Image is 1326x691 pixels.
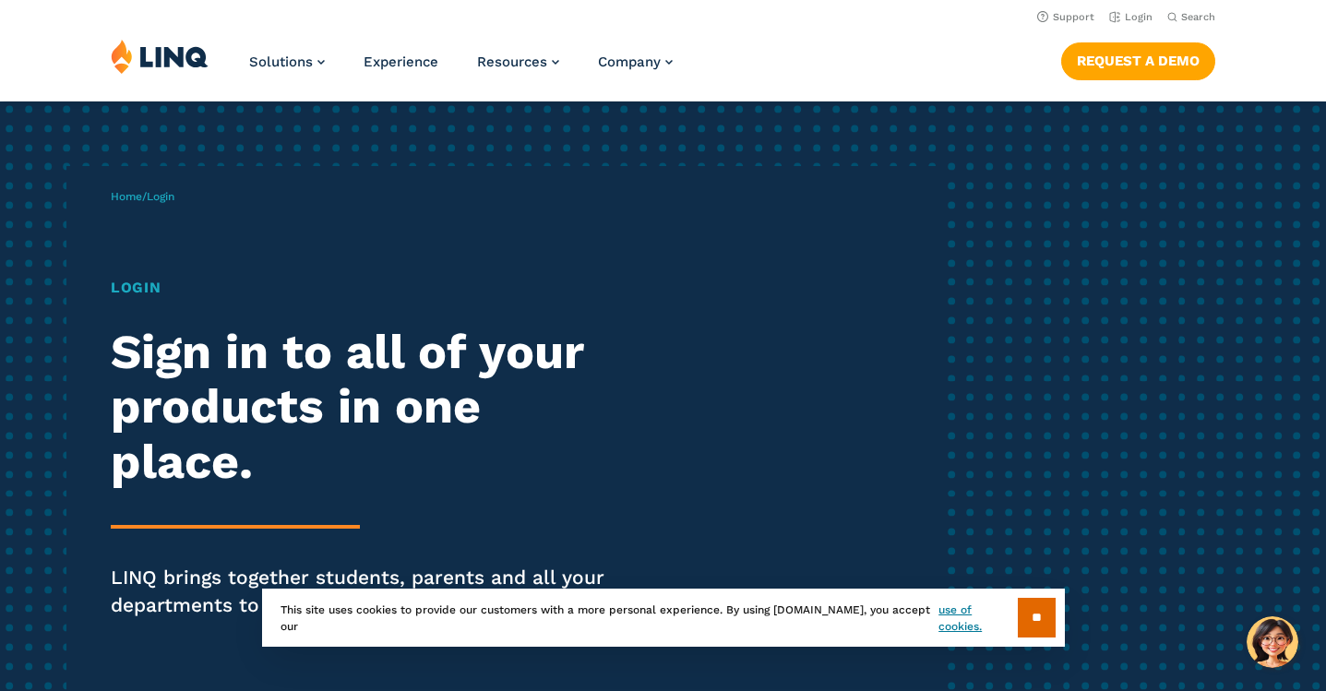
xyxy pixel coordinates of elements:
[477,54,547,70] span: Resources
[147,190,174,203] span: Login
[1167,10,1215,24] button: Open Search Bar
[1247,616,1298,668] button: Hello, have a question? Let’s chat.
[938,602,1017,635] a: use of cookies.
[111,190,174,203] span: /
[249,54,313,70] span: Solutions
[598,54,673,70] a: Company
[249,54,325,70] a: Solutions
[1037,11,1094,23] a: Support
[111,564,622,619] p: LINQ brings together students, parents and all your departments to improve efficiency and transpa...
[249,39,673,100] nav: Primary Navigation
[598,54,661,70] span: Company
[1181,11,1215,23] span: Search
[1061,42,1215,79] a: Request a Demo
[1109,11,1153,23] a: Login
[111,277,622,299] h1: Login
[111,325,622,490] h2: Sign in to all of your products in one place.
[1061,39,1215,79] nav: Button Navigation
[111,190,142,203] a: Home
[111,39,209,74] img: LINQ | K‑12 Software
[364,54,438,70] a: Experience
[262,589,1065,647] div: This site uses cookies to provide our customers with a more personal experience. By using [DOMAIN...
[477,54,559,70] a: Resources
